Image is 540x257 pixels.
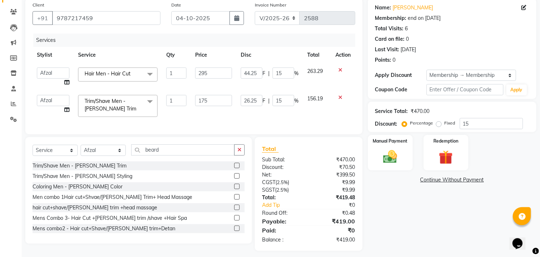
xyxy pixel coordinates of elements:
label: Fixed [445,120,455,126]
div: Coupon Code [375,86,427,93]
span: | [268,97,270,105]
div: ₹0 [317,201,361,209]
div: ₹9.99 [309,179,361,186]
div: Discount: [375,120,398,128]
div: Card on file: [375,35,405,43]
div: Discount: [257,164,309,171]
div: Trim/Shave Men - [PERSON_NAME] Trim [33,162,127,170]
span: F [262,70,265,77]
div: ( ) [257,186,309,194]
div: Services [33,34,361,47]
label: Client [33,2,44,8]
span: Total [262,145,279,153]
span: 2.5% [277,179,288,185]
div: Sub Total: [257,156,309,164]
a: Add Tip [257,201,317,209]
th: Disc [236,47,303,63]
div: hair cut+shave/[PERSON_NAME] trim +head massage [33,204,157,212]
div: end on [DATE] [408,14,441,22]
label: Manual Payment [373,138,408,144]
th: Qty [162,47,191,63]
div: Net: [257,171,309,179]
span: CGST [262,179,275,186]
span: Hair Men - Hair Cut [85,70,130,77]
div: ( ) [257,179,309,186]
div: ₹0 [309,226,361,235]
div: ₹419.48 [309,194,361,201]
iframe: chat widget [510,228,533,250]
th: Price [191,47,236,63]
div: ₹70.50 [309,164,361,171]
img: _cash.svg [379,149,402,165]
div: Coloring Men - [PERSON_NAME] Color [33,183,123,191]
label: Percentage [410,120,433,126]
label: Date [171,2,181,8]
span: F [262,97,265,105]
div: Mens Combo 3- Hair Cut +[PERSON_NAME] trim /shave +Hair Spa [33,214,187,222]
span: 156.19 [307,95,323,102]
div: Total: [257,194,309,201]
div: Paid: [257,226,309,235]
a: [PERSON_NAME] [393,4,433,12]
div: Balance : [257,236,309,244]
div: ₹470.00 [411,108,430,115]
div: ₹9.99 [309,186,361,194]
div: 0 [406,35,409,43]
div: Round Off: [257,209,309,217]
div: Membership: [375,14,407,22]
div: Mens combo2 - Hair cut+Shave/[PERSON_NAME] trim+Detan [33,225,175,232]
th: Total [303,47,331,63]
button: +91 [33,11,53,25]
span: SGST [262,187,275,193]
div: 6 [405,25,408,32]
span: 2.5% [277,187,287,193]
span: | [268,70,270,77]
div: ₹470.00 [309,156,361,164]
input: Enter Offer / Coupon Code [427,84,503,95]
div: Men combo 1Hair cut+Shvae/[PERSON_NAME] Trim+ Head Massage [33,193,192,201]
input: Search or Scan [131,144,235,156]
span: 263.29 [307,68,323,74]
div: Payable: [257,217,309,226]
div: Apply Discount [375,71,427,79]
input: Search by Name/Mobile/Email/Code [52,11,160,25]
div: Trim/Shave Men - [PERSON_NAME] Styling [33,173,132,180]
div: ₹0.48 [309,209,361,217]
div: Total Visits: [375,25,404,32]
div: ₹399.50 [309,171,361,179]
label: Redemption [433,138,458,144]
span: % [294,70,299,77]
th: Service [74,47,162,63]
th: Stylist [33,47,74,63]
div: Last Visit: [375,46,399,53]
th: Action [331,47,355,63]
div: Service Total: [375,108,408,115]
div: 0 [393,56,396,64]
img: _gift.svg [434,149,457,166]
a: x [136,105,140,112]
div: [DATE] [401,46,416,53]
a: Continue Without Payment [369,176,535,184]
div: Name: [375,4,391,12]
button: Apply [506,84,527,95]
label: Invoice Number [255,2,286,8]
div: ₹419.00 [309,236,361,244]
span: Trim/Shave Men - [PERSON_NAME] Trim [85,98,136,112]
div: Points: [375,56,391,64]
span: % [294,97,299,105]
div: ₹419.00 [309,217,361,226]
a: x [130,70,134,77]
